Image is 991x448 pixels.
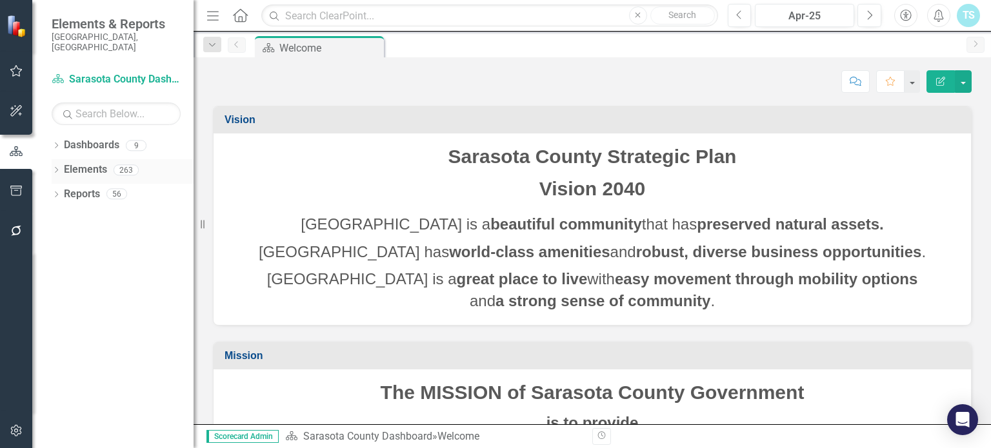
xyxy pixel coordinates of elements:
span: [GEOGRAPHIC_DATA] is a that has [301,215,883,233]
strong: great place to live [457,270,588,287]
span: Sarasota County Strategic Plan [448,146,737,167]
strong: easy movement through mobility options [615,270,917,287]
span: Elements & Reports [52,16,181,32]
a: Dashboards [64,138,119,153]
input: Search ClearPoint... [261,5,717,27]
div: » [285,429,583,444]
span: The MISSION of Sarasota County Government [381,382,805,403]
strong: a strong sense of community [495,292,710,309]
strong: preserved natural assets. [697,215,884,233]
a: Sarasota County Dashboard [52,72,181,87]
a: Reports [64,187,100,202]
strong: is to provide [546,414,639,431]
span: Search [668,10,696,20]
span: Scorecard Admin [206,430,279,443]
small: [GEOGRAPHIC_DATA], [GEOGRAPHIC_DATA] [52,32,181,53]
div: Welcome [437,430,479,442]
strong: world-class amenities [449,243,610,260]
span: [GEOGRAPHIC_DATA] has and . [259,243,926,260]
button: Apr-25 [755,4,854,27]
div: 263 [114,164,139,175]
span: [GEOGRAPHIC_DATA] is a with and . [267,270,918,309]
button: Search [650,6,715,24]
div: Open Intercom Messenger [947,404,978,435]
strong: beautiful community [490,215,642,233]
img: ClearPoint Strategy [6,15,29,37]
div: 9 [126,140,146,151]
a: Sarasota County Dashboard [303,430,432,442]
h3: Mission [225,350,965,362]
div: Apr-25 [759,8,850,24]
button: TS [957,4,980,27]
div: 56 [106,189,127,200]
a: Elements [64,162,107,177]
span: Vision 2040 [539,178,646,199]
h3: Vision [225,114,965,126]
div: Welcome [279,40,381,56]
input: Search Below... [52,102,181,125]
strong: robust, diverse business opportunities [636,243,922,260]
